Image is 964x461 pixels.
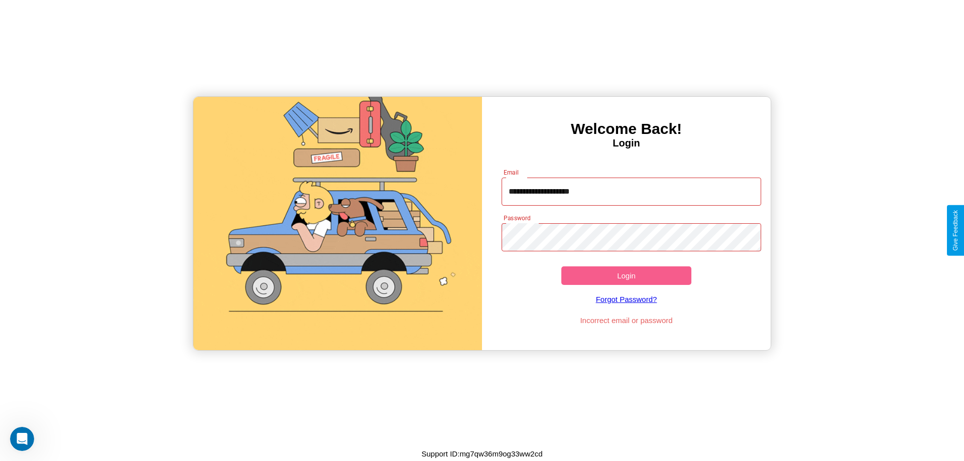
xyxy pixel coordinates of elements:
img: gif [193,97,482,350]
button: Login [561,266,691,285]
label: Password [504,214,530,222]
div: Give Feedback [952,210,959,251]
p: Incorrect email or password [497,314,757,327]
a: Forgot Password? [497,285,757,314]
h3: Welcome Back! [482,120,771,137]
h4: Login [482,137,771,149]
iframe: Intercom live chat [10,427,34,451]
p: Support ID: mg7qw36m9og33ww2cd [422,447,543,460]
label: Email [504,168,519,177]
